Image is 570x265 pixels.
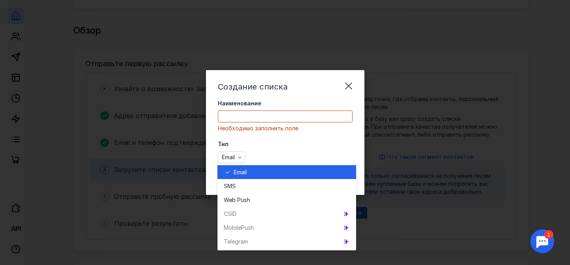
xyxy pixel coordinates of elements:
span: SMS [224,182,236,190]
div: 1 [18,5,27,13]
span: Наименование [218,99,261,107]
div: Необходимо заполнить поле [218,124,353,132]
button: Email [217,165,356,179]
div: grid [217,163,356,250]
span: Web Pu [224,196,244,204]
span: Создание списка [218,82,288,92]
span: Тип [218,140,229,148]
button: SMS [217,179,356,193]
span: Email [234,168,247,176]
span: sh [244,196,250,204]
button: Email [218,151,246,163]
button: Web Push [217,193,356,207]
span: Email [222,154,235,161]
